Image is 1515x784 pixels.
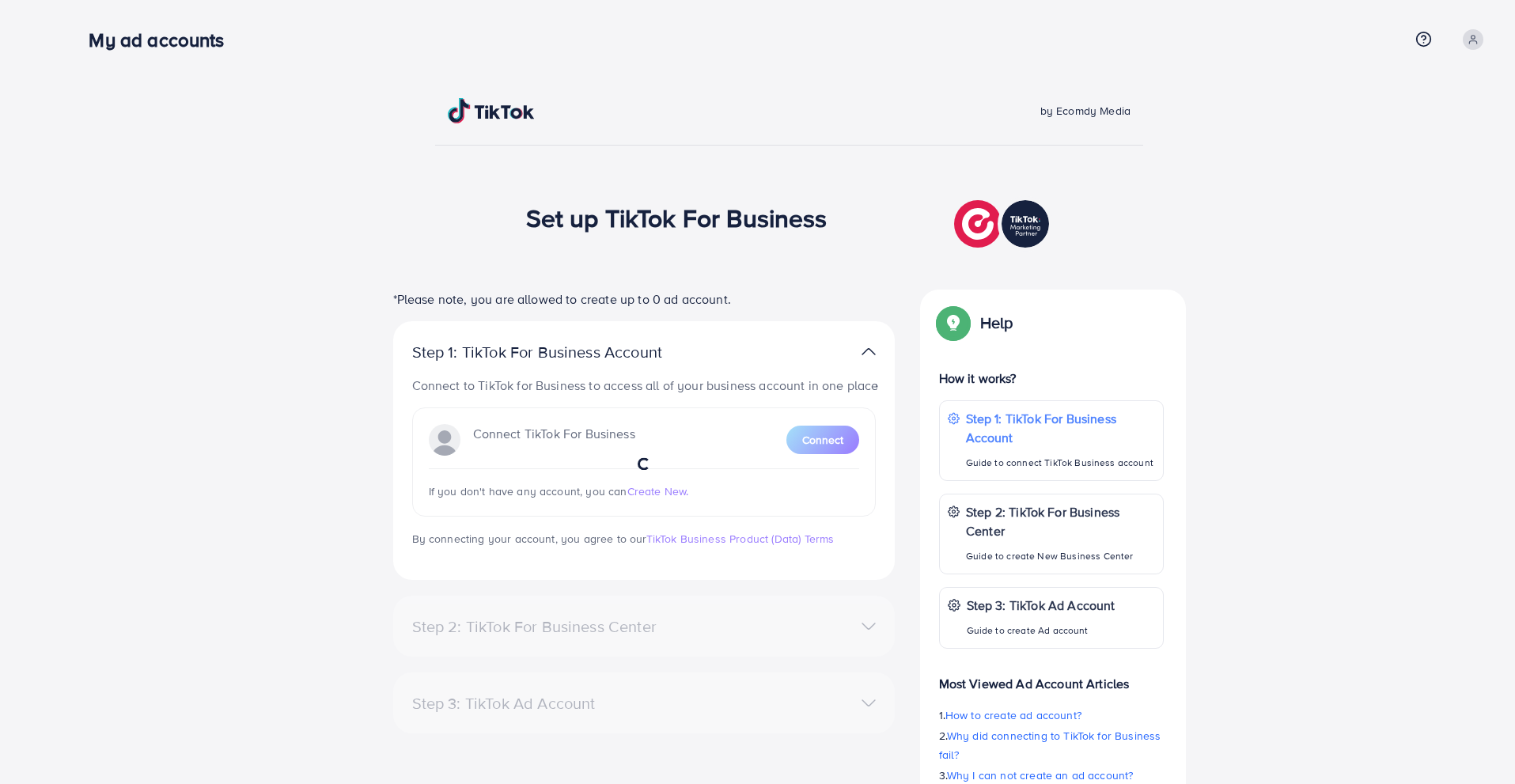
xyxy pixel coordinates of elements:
[1040,103,1131,119] span: by Ecomdy Media
[939,728,1161,763] span: Why did connecting to TikTok for Business fail?
[393,290,895,309] p: *Please note, you are allowed to create up to 0 ad account.
[966,502,1155,540] p: Step 2: TikTok For Business Center
[939,369,1164,388] p: How it works?
[945,707,1081,723] span: How to create ad account?
[980,313,1013,332] p: Help
[939,706,1164,725] p: 1.
[448,98,535,123] img: TikTok
[967,596,1115,615] p: Step 3: TikTok Ad Account
[966,547,1155,566] p: Guide to create New Business Center
[947,767,1134,783] span: Why I can not create an ad account?
[966,453,1155,472] p: Guide to connect TikTok Business account
[412,343,713,362] p: Step 1: TikTok For Business Account
[526,203,828,233] h1: Set up TikTok For Business
[939,726,1164,764] p: 2.
[939,661,1164,693] p: Most Viewed Ad Account Articles
[954,196,1053,252] img: TikTok partner
[862,340,876,363] img: TikTok partner
[939,309,968,337] img: Popup guide
[89,28,237,51] h3: My ad accounts
[967,621,1115,640] p: Guide to create Ad account
[966,409,1155,447] p: Step 1: TikTok For Business Account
